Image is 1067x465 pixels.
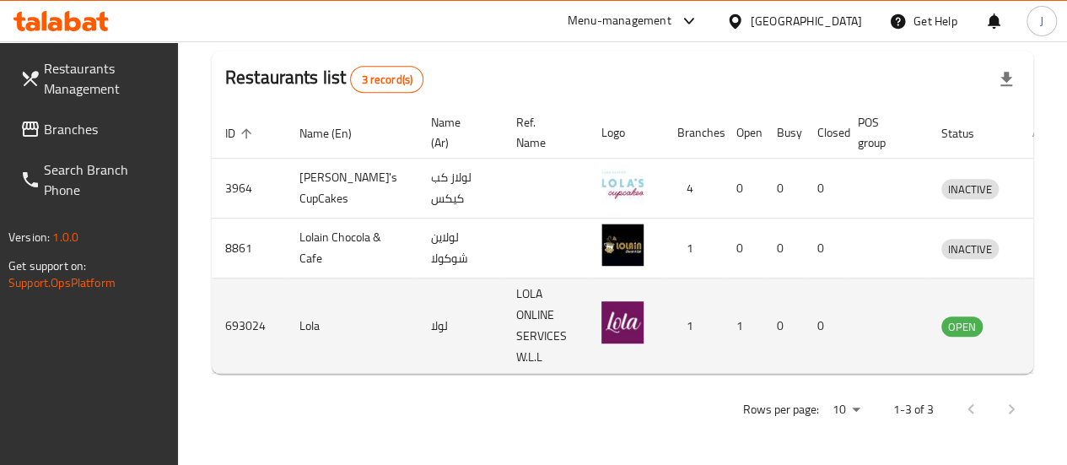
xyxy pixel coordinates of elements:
[941,317,983,337] span: OPEN
[804,219,844,278] td: 0
[418,278,503,374] td: لولا
[723,278,763,374] td: 1
[826,397,866,423] div: Rows per page:
[418,159,503,219] td: لولاز كب كيكس
[941,316,983,337] div: OPEN
[986,59,1027,100] div: Export file
[225,65,423,93] h2: Restaurants list
[664,278,723,374] td: 1
[7,109,178,149] a: Branches
[723,159,763,219] td: 0
[941,123,996,143] span: Status
[664,107,723,159] th: Branches
[7,48,178,109] a: Restaurants Management
[286,159,418,219] td: [PERSON_NAME]'s CupCakes
[1040,12,1043,30] span: J
[1032,178,1064,198] div: Menu
[212,159,286,219] td: 3964
[8,272,116,294] a: Support.OpsPlatform
[212,219,286,278] td: 8861
[763,219,804,278] td: 0
[763,278,804,374] td: 0
[588,107,664,159] th: Logo
[8,255,86,277] span: Get support on:
[351,72,423,88] span: 3 record(s)
[8,226,50,248] span: Version:
[431,112,482,153] span: Name (Ar)
[44,160,164,200] span: Search Branch Phone
[299,123,374,143] span: Name (En)
[503,278,588,374] td: LOLA ONLINE SERVICES W.L.L
[516,112,568,153] span: Ref. Name
[44,119,164,139] span: Branches
[743,399,819,420] p: Rows per page:
[941,179,999,199] div: INACTIVE
[664,159,723,219] td: 4
[568,11,671,31] div: Menu-management
[763,107,804,159] th: Busy
[723,219,763,278] td: 0
[941,240,999,259] span: INACTIVE
[1032,238,1064,258] div: Menu
[44,58,164,99] span: Restaurants Management
[723,107,763,159] th: Open
[893,399,934,420] p: 1-3 of 3
[52,226,78,248] span: 1.0.0
[941,180,999,199] span: INACTIVE
[763,159,804,219] td: 0
[286,219,418,278] td: Lolain Chocola & Cafe
[804,107,844,159] th: Closed
[7,149,178,210] a: Search Branch Phone
[350,66,423,93] div: Total records count
[804,159,844,219] td: 0
[286,278,418,374] td: Lola
[225,123,257,143] span: ID
[804,278,844,374] td: 0
[601,224,644,266] img: Lolain Chocola & Cafe
[418,219,503,278] td: لولاین شوكولا
[858,112,908,153] span: POS group
[212,278,286,374] td: 693024
[601,164,644,206] img: Lola's CupCakes
[601,301,644,343] img: Lola
[751,12,862,30] div: [GEOGRAPHIC_DATA]
[664,219,723,278] td: 1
